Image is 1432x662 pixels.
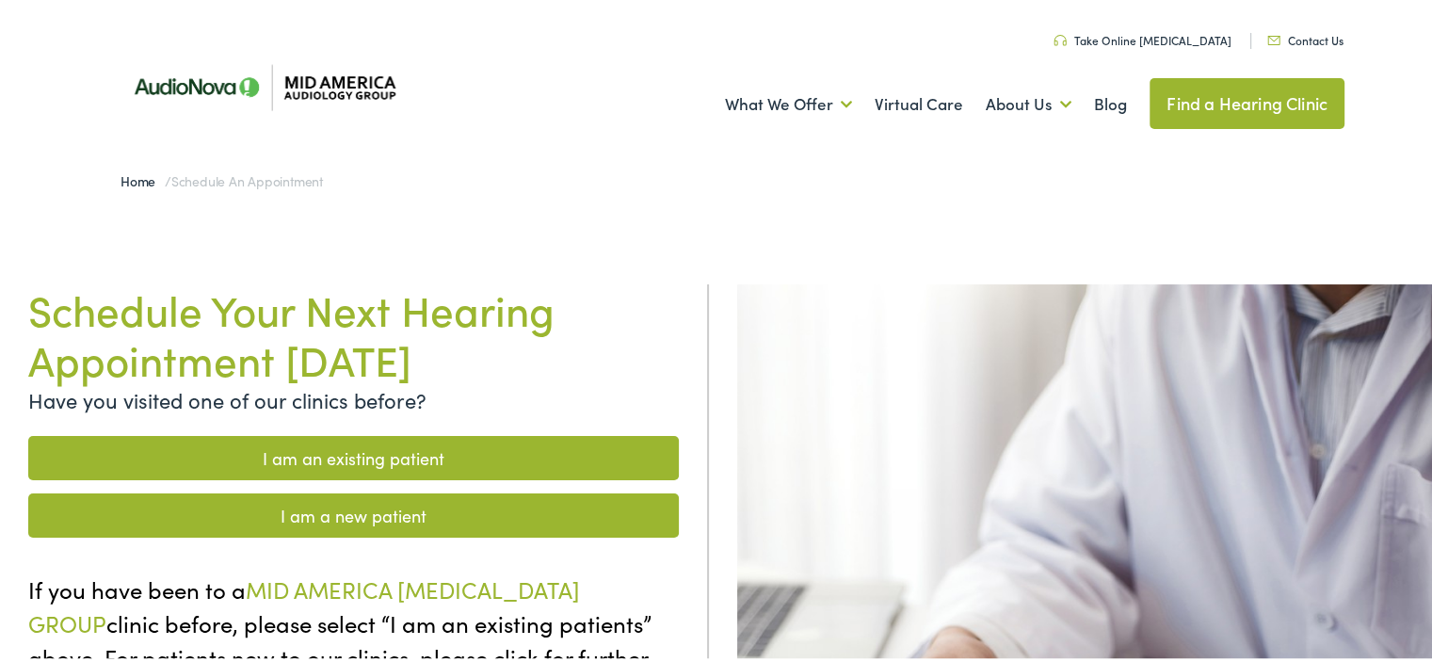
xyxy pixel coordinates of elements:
p: Have you visited one of our clinics before? [28,381,679,412]
a: Find a Hearing Clinic [1150,75,1344,126]
span: / [121,169,323,187]
span: MID AMERICA [MEDICAL_DATA] GROUP [28,571,580,636]
a: Blog [1094,67,1127,137]
a: I am an existing patient [28,433,679,477]
a: What We Offer [725,67,852,137]
a: Contact Us [1267,29,1344,45]
span: Schedule an Appointment [171,169,323,187]
img: utility icon [1267,33,1280,42]
a: About Us [986,67,1071,137]
a: Virtual Care [875,67,963,137]
a: I am a new patient [28,491,679,535]
a: Home [121,169,165,187]
img: utility icon [1054,32,1067,43]
a: Take Online [MEDICAL_DATA] [1054,29,1231,45]
h1: Schedule Your Next Hearing Appointment [DATE] [28,282,679,381]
